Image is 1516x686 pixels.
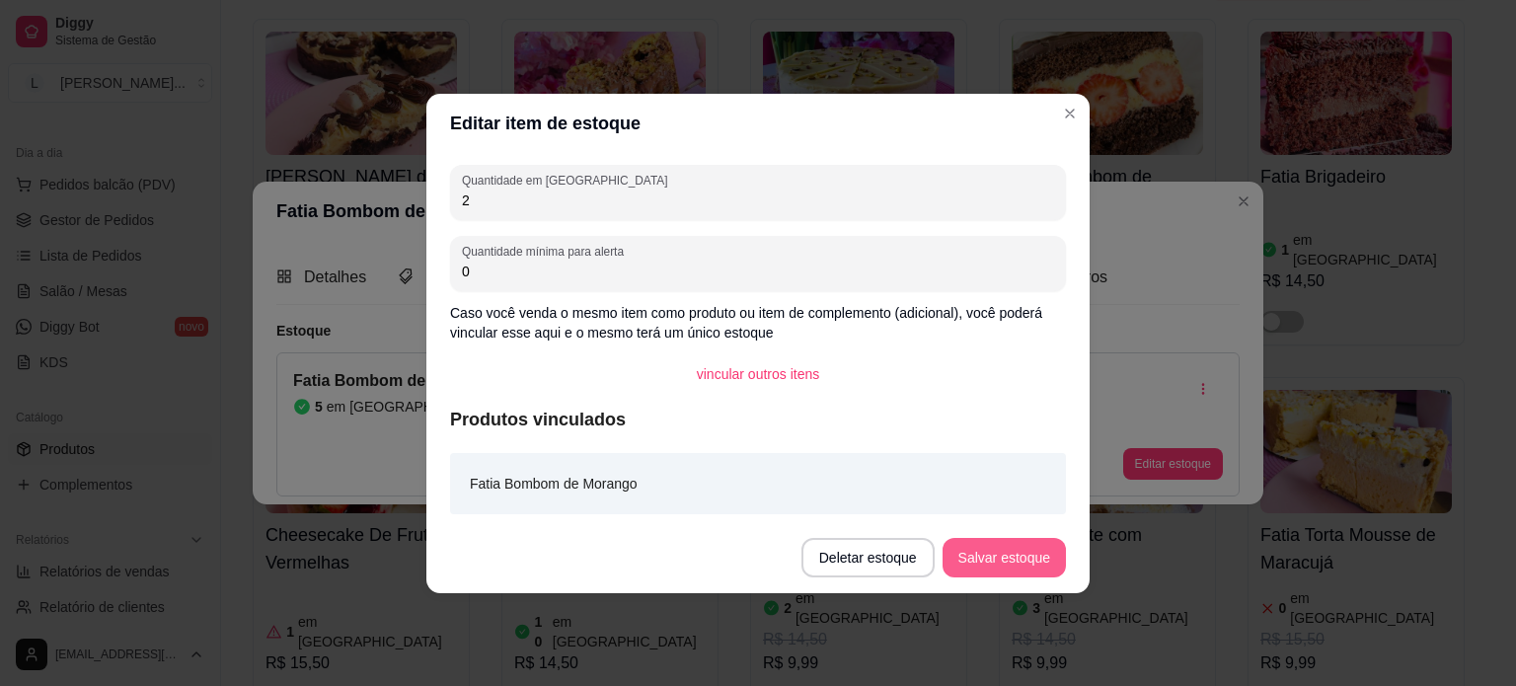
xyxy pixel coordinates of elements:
[462,191,1054,210] input: Quantidade em estoque
[462,243,631,260] label: Quantidade mínima para alerta
[450,303,1066,343] p: Caso você venda o mesmo item como produto ou item de complemento (adicional), você poderá vincula...
[1054,98,1086,129] button: Close
[943,538,1066,577] button: Salvar estoque
[426,94,1090,153] header: Editar item de estoque
[681,354,836,394] button: vincular outros itens
[450,406,1066,433] article: Produtos vinculados
[462,262,1054,281] input: Quantidade mínima para alerta
[462,172,674,189] label: Quantidade em [GEOGRAPHIC_DATA]
[801,538,935,577] button: Deletar estoque
[470,473,638,495] article: Fatia Bombom de Morango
